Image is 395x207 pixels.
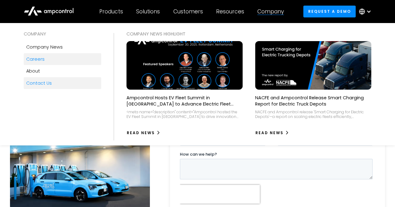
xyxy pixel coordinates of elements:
[255,128,289,138] a: Read News
[255,110,371,119] div: NACFE and Ampcontrol release 'Smart Charging for Electric Depots'—a report on scaling electric fl...
[26,68,40,74] div: About
[173,8,203,15] div: Customers
[24,41,101,53] a: Company news
[216,8,244,15] div: Resources
[24,77,101,89] a: Contact Us
[24,65,101,77] a: About
[24,53,101,65] a: Careers
[136,8,160,15] div: Solutions
[255,130,284,136] div: Read News
[257,8,284,15] div: Company
[99,8,123,15] div: Products
[126,31,371,37] div: COMPANY NEWS Highlight
[126,110,243,119] div: <meta name="description" content="Ampcontrol hosted the EV Fleet Summit in [GEOGRAPHIC_DATA] to d...
[126,128,160,138] a: Read News
[126,95,243,107] p: Ampcontrol Hosts EV Fleet Summit in [GEOGRAPHIC_DATA] to Advance Electric Fleet Management in [GE...
[255,95,371,107] p: NACFE and Ampcontrol Release Smart Charging Report for Electric Truck Depots
[26,56,45,63] div: Careers
[26,80,52,87] div: Contact Us
[26,44,63,50] div: Company news
[24,31,101,37] div: COMPANY
[127,130,155,136] div: Read News
[303,6,356,17] a: Request a demo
